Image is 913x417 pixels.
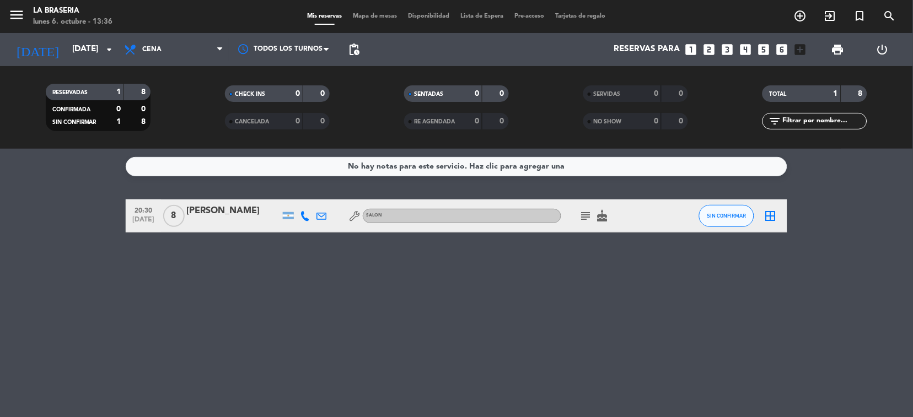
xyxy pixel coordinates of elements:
[130,216,157,229] span: [DATE]
[475,117,479,125] strong: 0
[33,6,112,17] div: La Braseria
[141,118,148,126] strong: 8
[684,42,699,57] i: looks_one
[702,42,717,57] i: looks_two
[296,117,300,125] strong: 0
[347,43,361,56] span: pending_actions
[824,9,837,23] i: exit_to_app
[764,209,777,223] i: border_all
[296,90,300,98] strong: 0
[679,117,686,125] strong: 0
[141,105,148,113] strong: 0
[883,9,896,23] i: search
[834,90,838,98] strong: 1
[679,90,686,98] strong: 0
[768,115,781,128] i: filter_list
[302,13,348,19] span: Mis reservas
[414,91,443,97] span: SENTADAS
[141,88,148,96] strong: 8
[116,118,121,126] strong: 1
[831,43,845,56] span: print
[475,90,479,98] strong: 0
[769,91,786,97] span: TOTAL
[593,119,621,124] span: NO SHOW
[757,42,771,57] i: looks_5
[235,119,269,124] span: CANCELADA
[103,43,116,56] i: arrow_drop_down
[130,203,157,216] span: 20:30
[348,160,565,173] div: No hay notas para este servicio. Haz clic para agregar una
[794,9,807,23] i: add_circle_outline
[320,117,327,125] strong: 0
[320,90,327,98] strong: 0
[707,213,746,219] span: SIN CONFIRMAR
[781,115,867,127] input: Filtrar por nombre...
[414,119,455,124] span: RE AGENDADA
[142,46,162,53] span: Cena
[455,13,509,19] span: Lista de Espera
[876,43,889,56] i: power_settings_new
[33,17,112,28] div: lunes 6. octubre - 13:36
[509,13,550,19] span: Pre-acceso
[163,205,185,227] span: 8
[858,90,865,98] strong: 8
[853,9,867,23] i: turned_in_not
[235,91,265,97] span: CHECK INS
[500,90,507,98] strong: 0
[52,107,90,112] span: CONFIRMADA
[8,7,25,27] button: menu
[116,105,121,113] strong: 0
[654,117,658,125] strong: 0
[654,90,658,98] strong: 0
[739,42,753,57] i: looks_4
[186,204,280,218] div: [PERSON_NAME]
[596,209,609,223] i: cake
[793,42,808,57] i: add_box
[614,45,680,55] span: Reservas para
[116,88,121,96] strong: 1
[8,7,25,23] i: menu
[721,42,735,57] i: looks_3
[579,209,593,223] i: subject
[699,205,754,227] button: SIN CONFIRMAR
[403,13,455,19] span: Disponibilidad
[348,13,403,19] span: Mapa de mesas
[52,120,96,125] span: SIN CONFIRMAR
[550,13,611,19] span: Tarjetas de regalo
[8,37,67,62] i: [DATE]
[366,213,382,218] span: SALON
[775,42,790,57] i: looks_6
[860,33,905,66] div: LOG OUT
[500,117,507,125] strong: 0
[593,91,620,97] span: SERVIDAS
[52,90,88,95] span: RESERVADAS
